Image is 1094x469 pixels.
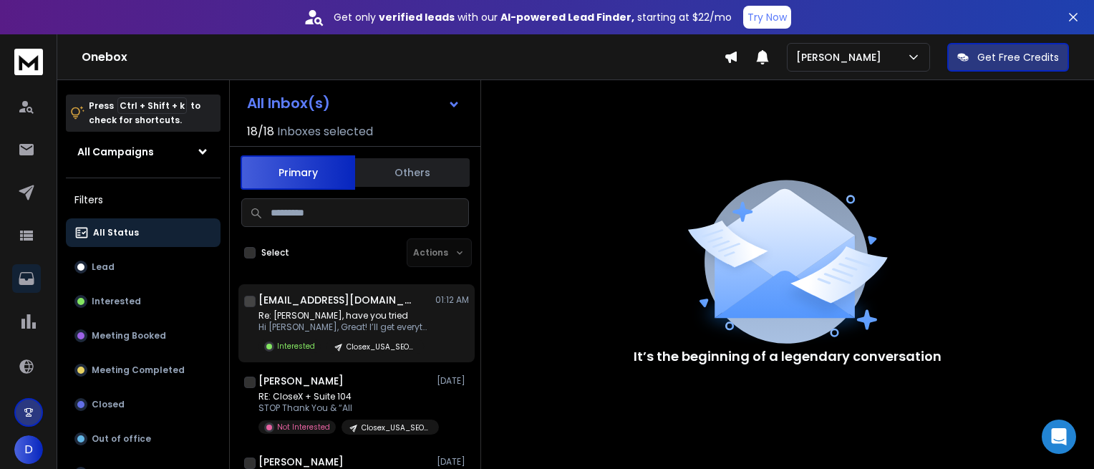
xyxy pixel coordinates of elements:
div: Open Intercom Messenger [1042,420,1076,454]
p: Meeting Booked [92,330,166,342]
h1: All Campaigns [77,145,154,159]
p: Press to check for shortcuts. [89,99,200,127]
p: Get Free Credits [977,50,1059,64]
button: Others [355,157,470,188]
p: Re: [PERSON_NAME], have you tried [258,310,430,321]
p: Not Interested [277,422,330,432]
button: Lead [66,253,221,281]
strong: verified leads [379,10,455,24]
img: logo [14,49,43,75]
span: Ctrl + Shift + k [117,97,187,114]
p: Out of office [92,433,151,445]
button: D [14,435,43,464]
h1: [PERSON_NAME] [258,374,344,388]
p: Meeting Completed [92,364,185,376]
button: Meeting Booked [66,321,221,350]
p: Try Now [747,10,787,24]
button: Try Now [743,6,791,29]
p: RE: CloseX + Suite 104 [258,391,430,402]
button: Interested [66,287,221,316]
h3: Filters [66,190,221,210]
p: Hi [PERSON_NAME], Great! I’ll get everything [258,321,430,333]
h1: [EMAIL_ADDRESS][DOMAIN_NAME] [258,293,416,307]
p: [PERSON_NAME] [796,50,887,64]
button: All Status [66,218,221,247]
p: It’s the beginning of a legendary conversation [634,347,941,367]
p: Get only with our starting at $22/mo [334,10,732,24]
button: All Inbox(s) [236,89,472,117]
button: Out of office [66,425,221,453]
p: [DATE] [437,375,469,387]
p: All Status [93,227,139,238]
h3: Inboxes selected [277,123,373,140]
button: All Campaigns [66,137,221,166]
p: Closed [92,399,125,410]
strong: AI-powered Lead Finder, [500,10,634,24]
button: Closed [66,390,221,419]
span: 18 / 18 [247,123,274,140]
button: Get Free Credits [947,43,1069,72]
h1: All Inbox(s) [247,96,330,110]
p: Closex_USA_SEO_[DATE] [347,342,415,352]
p: [DATE] [437,456,469,468]
p: 01:12 AM [435,294,469,306]
button: Meeting Completed [66,356,221,385]
p: STOP Thank You & “All [258,402,430,414]
p: Interested [92,296,141,307]
button: Primary [241,155,355,190]
label: Select [261,247,289,258]
h1: Onebox [82,49,724,66]
p: Closex_USA_SEO_[DATE] [362,422,430,433]
p: Interested [277,341,315,352]
p: Lead [92,261,115,273]
h1: [PERSON_NAME] [258,455,344,469]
